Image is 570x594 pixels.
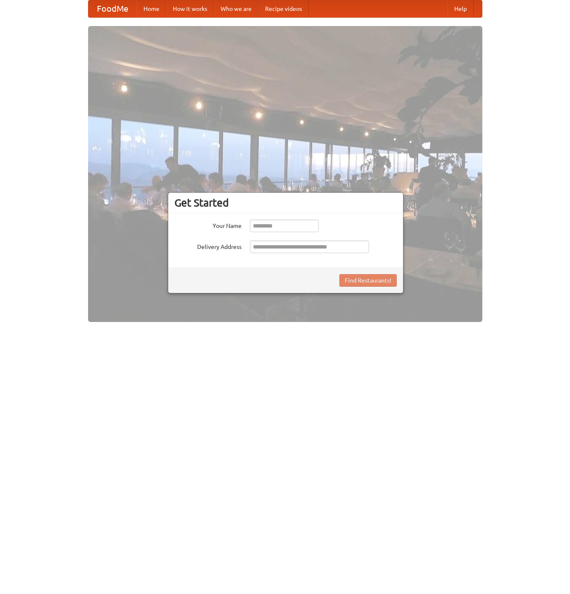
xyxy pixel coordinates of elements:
[137,0,166,17] a: Home
[174,220,242,230] label: Your Name
[214,0,258,17] a: Who we are
[174,241,242,251] label: Delivery Address
[258,0,309,17] a: Recipe videos
[88,0,137,17] a: FoodMe
[448,0,474,17] a: Help
[166,0,214,17] a: How it works
[339,274,397,287] button: Find Restaurants!
[174,196,397,209] h3: Get Started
